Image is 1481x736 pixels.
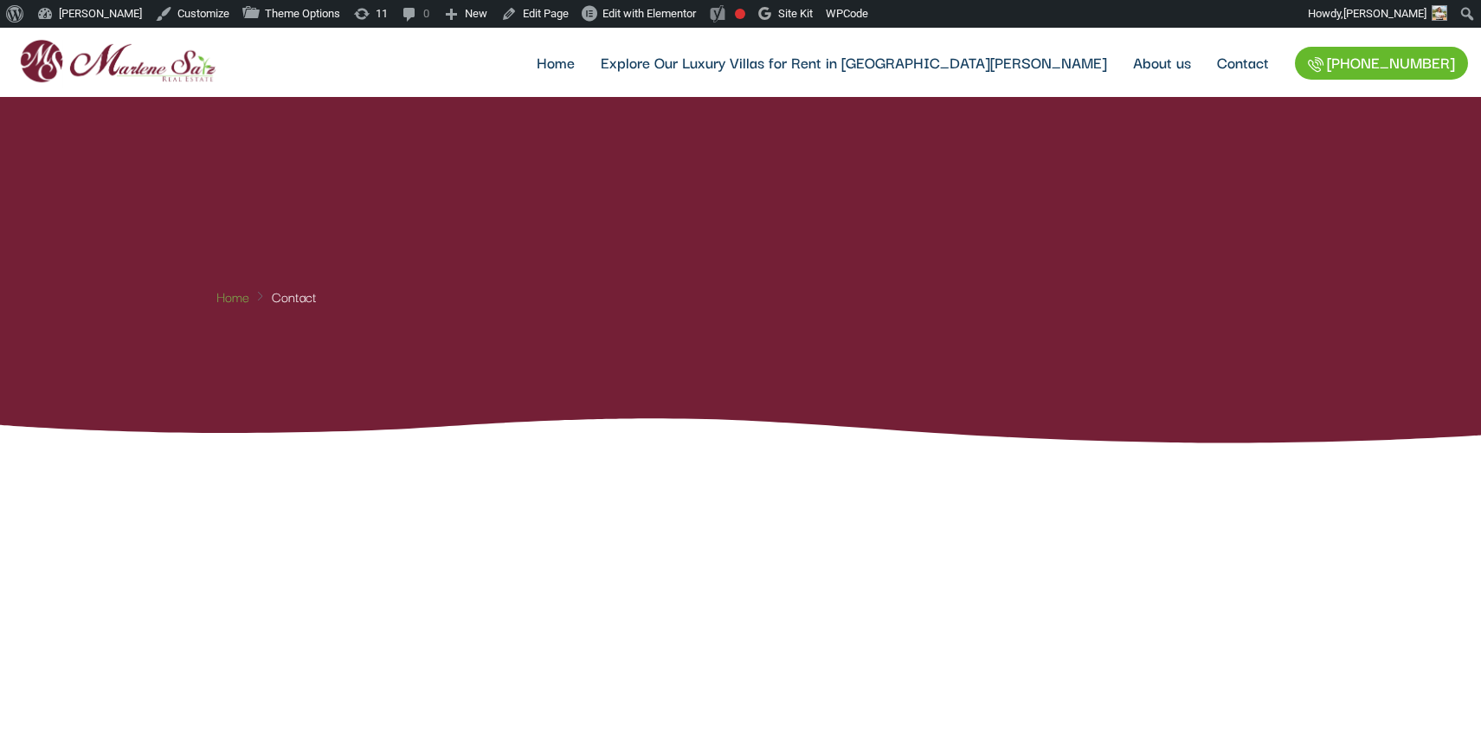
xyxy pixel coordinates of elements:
span: [PERSON_NAME] [1343,7,1426,20]
li: Contact [249,283,317,309]
a: Home [216,283,249,309]
div: Focus keyphrase not set [735,9,745,19]
a: [PHONE_NUMBER] [1295,47,1468,80]
a: Contact [1204,28,1282,97]
img: logo [13,34,222,90]
span: Home [216,286,249,307]
span: Site Kit [778,7,813,20]
a: Explore Our Luxury Villas for Rent in [GEOGRAPHIC_DATA][PERSON_NAME] [588,28,1120,97]
span: Edit with Elementor [602,7,696,20]
a: About us [1120,28,1204,97]
a: Home [524,28,588,97]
